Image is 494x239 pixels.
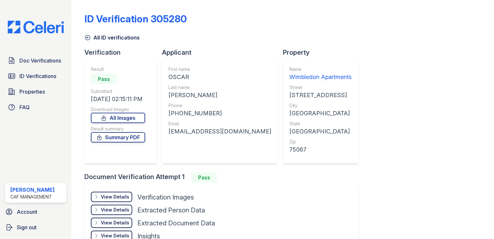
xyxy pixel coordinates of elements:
[168,84,271,91] div: Last name
[101,194,129,200] div: View Details
[162,48,283,57] div: Applicant
[19,57,61,64] span: Doc Verifications
[19,88,45,96] span: Properties
[5,101,66,114] a: FAQ
[289,66,352,73] div: Name
[289,139,352,145] div: Zip
[289,109,352,118] div: [GEOGRAPHIC_DATA]
[17,208,37,216] span: Account
[84,13,187,25] div: ID Verification 305280
[5,85,66,98] a: Properties
[91,113,145,123] a: All Images
[289,84,352,91] div: Street
[101,233,129,239] div: View Details
[168,66,271,73] div: First name
[91,88,145,95] div: Submitted
[101,207,129,213] div: View Details
[137,206,205,215] div: Extracted Person Data
[289,91,352,100] div: [STREET_ADDRESS]
[84,172,363,183] div: Document Verification Attempt 1
[91,74,117,84] div: Pass
[3,21,69,33] img: CE_Logo_Blue-a8612792a0a2168367f1c8372b55b34899dd931a85d93a1a3d3e32e68fde9ad4.png
[3,221,69,234] a: Sign out
[137,219,215,228] div: Extracted Document Data
[10,186,55,194] div: [PERSON_NAME]
[5,54,66,67] a: Doc Verifications
[101,220,129,226] div: View Details
[84,34,140,41] a: All ID verifications
[168,109,271,118] div: [PHONE_NUMBER]
[289,102,352,109] div: City
[91,126,145,132] div: Result summary
[91,66,145,73] div: Result
[17,223,37,231] span: Sign out
[84,48,162,57] div: Verification
[91,106,145,113] div: Download Images
[289,73,352,82] div: Wimbledon Apartments
[19,72,56,80] span: ID Verifications
[91,95,145,104] div: [DATE] 02:15:11 PM
[10,194,55,200] div: CAF Management
[91,132,145,142] a: Summary PDF
[283,48,363,57] div: Property
[168,73,271,82] div: OSCAR
[168,91,271,100] div: [PERSON_NAME]
[5,70,66,83] a: ID Verifications
[191,172,217,183] div: Pass
[168,102,271,109] div: Phone
[289,145,352,154] div: 75067
[289,120,352,127] div: State
[19,103,30,111] span: FAQ
[289,66,352,82] a: Name Wimbledon Apartments
[3,205,69,218] a: Account
[168,120,271,127] div: Email
[289,127,352,136] div: [GEOGRAPHIC_DATA]
[137,193,194,202] div: Verification Images
[168,127,271,136] div: [EMAIL_ADDRESS][DOMAIN_NAME]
